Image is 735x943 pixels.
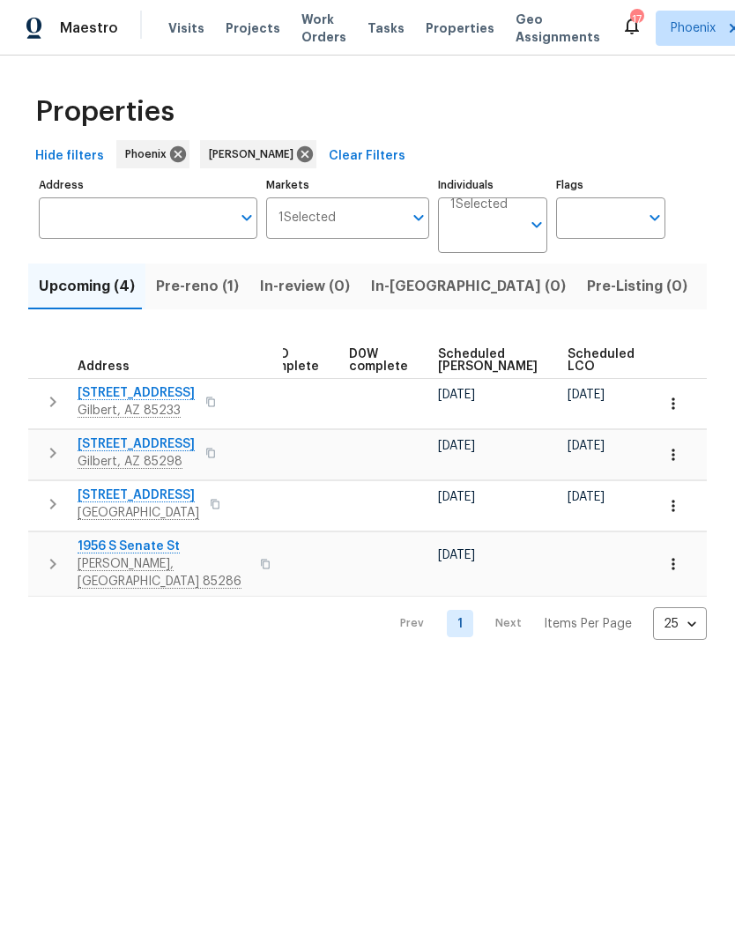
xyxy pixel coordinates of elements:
span: In-review (0) [260,274,350,299]
span: [DATE] [438,491,475,503]
a: Goto page 1 [447,610,473,637]
button: Clear Filters [322,140,412,173]
span: Upcoming (4) [39,274,135,299]
button: Hide filters [28,140,111,173]
button: Open [406,205,431,230]
span: Maestro [60,19,118,37]
span: [DATE] [438,389,475,401]
span: Visits [168,19,204,37]
span: [DATE] [568,491,605,503]
span: [DATE] [568,389,605,401]
span: Phoenix [671,19,716,37]
div: 17 [630,11,642,28]
span: Properties [426,19,494,37]
div: 25 [653,601,707,647]
span: Tasks [367,22,405,34]
button: Open [642,205,667,230]
span: In-[GEOGRAPHIC_DATA] (0) [371,274,566,299]
span: [DATE] [438,440,475,452]
span: D0W complete [349,348,408,373]
span: [DATE] [568,440,605,452]
span: DCO complete [260,348,319,373]
button: Open [234,205,259,230]
span: Pre-reno (1) [156,274,239,299]
span: 1 Selected [278,211,336,226]
button: Open [524,212,549,237]
div: [PERSON_NAME] [200,140,316,168]
span: Properties [35,103,174,121]
span: Work Orders [301,11,346,46]
div: Phoenix [116,140,189,168]
span: Phoenix [125,145,174,163]
nav: Pagination Navigation [383,607,707,640]
span: Hide filters [35,145,104,167]
span: Projects [226,19,280,37]
span: [DATE] [438,549,475,561]
label: Markets [266,180,430,190]
span: Scheduled [PERSON_NAME] [438,348,538,373]
span: Scheduled LCO [568,348,635,373]
p: Items Per Page [544,615,632,633]
span: Address [78,360,130,373]
span: Geo Assignments [516,11,600,46]
label: Flags [556,180,665,190]
span: Pre-Listing (0) [587,274,687,299]
label: Individuals [438,180,547,190]
span: 1 Selected [450,197,508,212]
span: [PERSON_NAME] [209,145,301,163]
span: Clear Filters [329,145,405,167]
label: Address [39,180,257,190]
